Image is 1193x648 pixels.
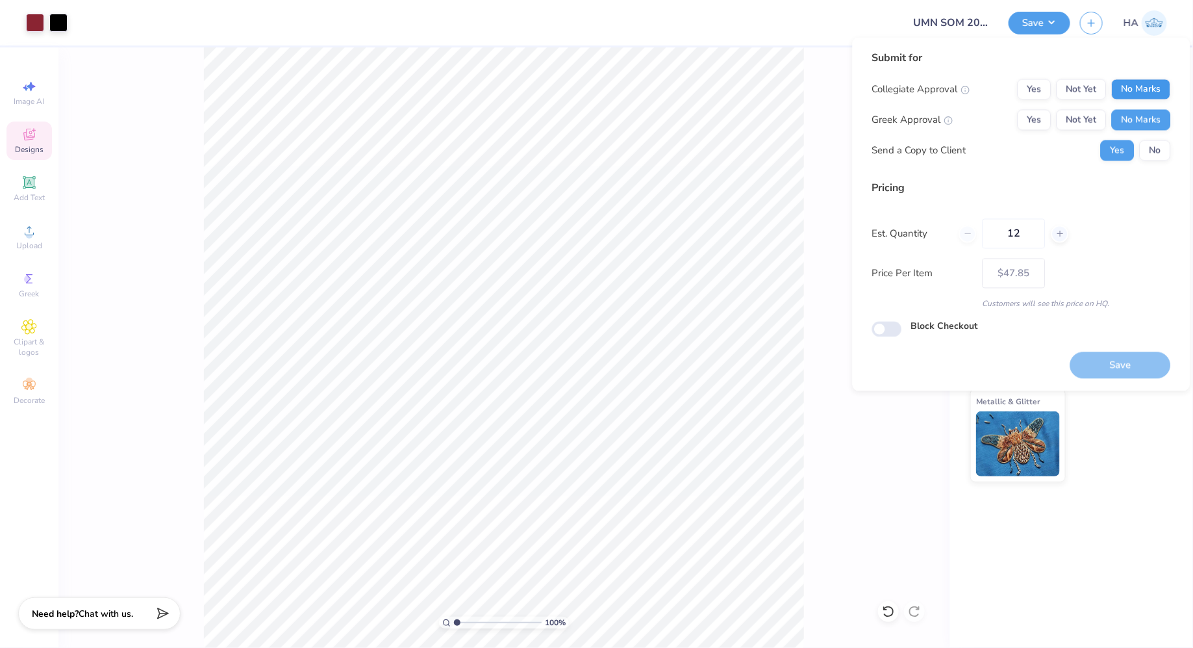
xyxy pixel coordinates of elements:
button: Yes [1018,79,1051,100]
button: Not Yet [1057,110,1107,131]
div: Submit for [872,51,1171,66]
span: HA [1124,16,1138,31]
span: Add Text [14,192,45,203]
a: HA [1124,10,1167,36]
button: Not Yet [1057,79,1107,100]
div: Greek Approval [872,112,953,127]
span: Upload [16,240,42,251]
label: Est. Quantity [872,226,949,241]
img: Harshit Agarwal [1142,10,1167,36]
input: – – [983,219,1046,249]
span: Greek [19,289,40,299]
div: Pricing [872,181,1171,196]
button: No Marks [1112,110,1171,131]
button: Yes [1018,110,1051,131]
img: Metallic & Glitter [976,411,1060,476]
div: Customers will see this price on HQ. [872,298,1171,310]
span: 100 % [545,617,566,629]
input: Untitled Design [903,10,999,36]
span: Clipart & logos [6,337,52,357]
button: Save [1009,12,1070,34]
span: Designs [15,144,44,155]
label: Price Per Item [872,266,973,281]
strong: Need help? [32,608,79,620]
button: Yes [1101,140,1135,161]
span: Metallic & Glitter [976,395,1040,408]
span: Image AI [14,96,45,107]
button: No [1140,140,1171,161]
label: Block Checkout [911,320,978,333]
span: Chat with us. [79,608,133,620]
div: Send a Copy to Client [872,143,966,158]
span: Decorate [14,395,45,406]
button: No Marks [1112,79,1171,100]
div: Collegiate Approval [872,82,970,97]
